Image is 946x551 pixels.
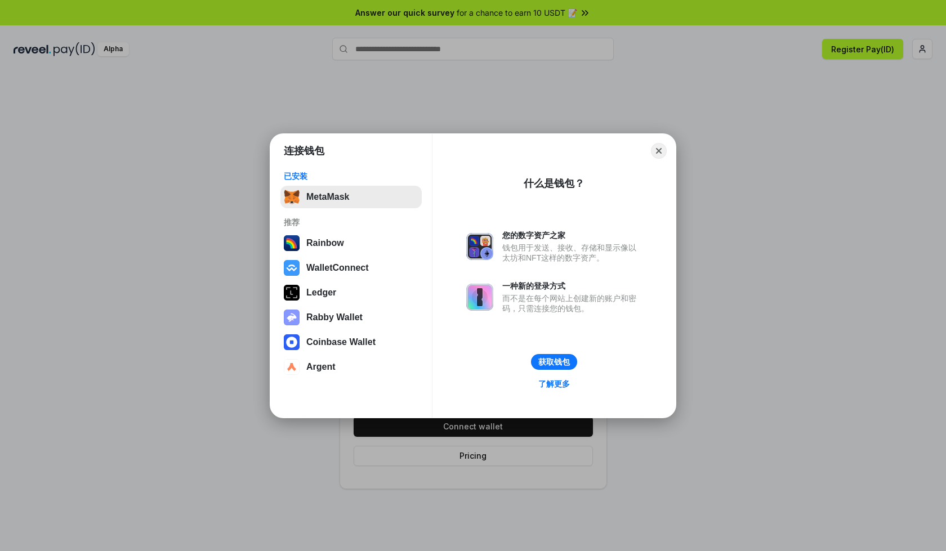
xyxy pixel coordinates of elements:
[284,171,418,181] div: 已安装
[284,189,300,205] img: svg+xml,%3Csvg%20fill%3D%22none%22%20height%3D%2233%22%20viewBox%3D%220%200%2035%2033%22%20width%...
[280,186,422,208] button: MetaMask
[306,288,336,298] div: Ledger
[284,217,418,227] div: 推荐
[284,144,324,158] h1: 连接钱包
[280,306,422,329] button: Rabby Wallet
[284,285,300,301] img: svg+xml,%3Csvg%20xmlns%3D%22http%3A%2F%2Fwww.w3.org%2F2000%2Fsvg%22%20width%3D%2228%22%20height%3...
[284,235,300,251] img: svg+xml,%3Csvg%20width%3D%22120%22%20height%3D%22120%22%20viewBox%3D%220%200%20120%20120%22%20fil...
[466,233,493,260] img: svg+xml,%3Csvg%20xmlns%3D%22http%3A%2F%2Fwww.w3.org%2F2000%2Fsvg%22%20fill%3D%22none%22%20viewBox...
[306,192,349,202] div: MetaMask
[280,281,422,304] button: Ledger
[502,281,642,291] div: 一种新的登录方式
[306,238,344,248] div: Rainbow
[538,379,570,389] div: 了解更多
[284,260,300,276] img: svg+xml,%3Csvg%20width%3D%2228%22%20height%3D%2228%22%20viewBox%3D%220%200%2028%2028%22%20fill%3D...
[466,284,493,311] img: svg+xml,%3Csvg%20xmlns%3D%22http%3A%2F%2Fwww.w3.org%2F2000%2Fsvg%22%20fill%3D%22none%22%20viewBox...
[284,310,300,325] img: svg+xml,%3Csvg%20xmlns%3D%22http%3A%2F%2Fwww.w3.org%2F2000%2Fsvg%22%20fill%3D%22none%22%20viewBox...
[538,357,570,367] div: 获取钱包
[502,243,642,263] div: 钱包用于发送、接收、存储和显示像以太坊和NFT这样的数字资产。
[280,232,422,254] button: Rainbow
[532,377,577,391] a: 了解更多
[306,362,336,372] div: Argent
[502,230,642,240] div: 您的数字资产之家
[280,331,422,353] button: Coinbase Wallet
[531,354,577,370] button: 获取钱包
[306,263,369,273] div: WalletConnect
[280,356,422,378] button: Argent
[651,143,667,159] button: Close
[284,359,300,375] img: svg+xml,%3Csvg%20width%3D%2228%22%20height%3D%2228%22%20viewBox%3D%220%200%2028%2028%22%20fill%3D...
[284,334,300,350] img: svg+xml,%3Csvg%20width%3D%2228%22%20height%3D%2228%22%20viewBox%3D%220%200%2028%2028%22%20fill%3D...
[306,312,363,322] div: Rabby Wallet
[524,177,584,190] div: 什么是钱包？
[502,293,642,313] div: 而不是在每个网站上创建新的账户和密码，只需连接您的钱包。
[280,257,422,279] button: WalletConnect
[306,337,376,347] div: Coinbase Wallet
